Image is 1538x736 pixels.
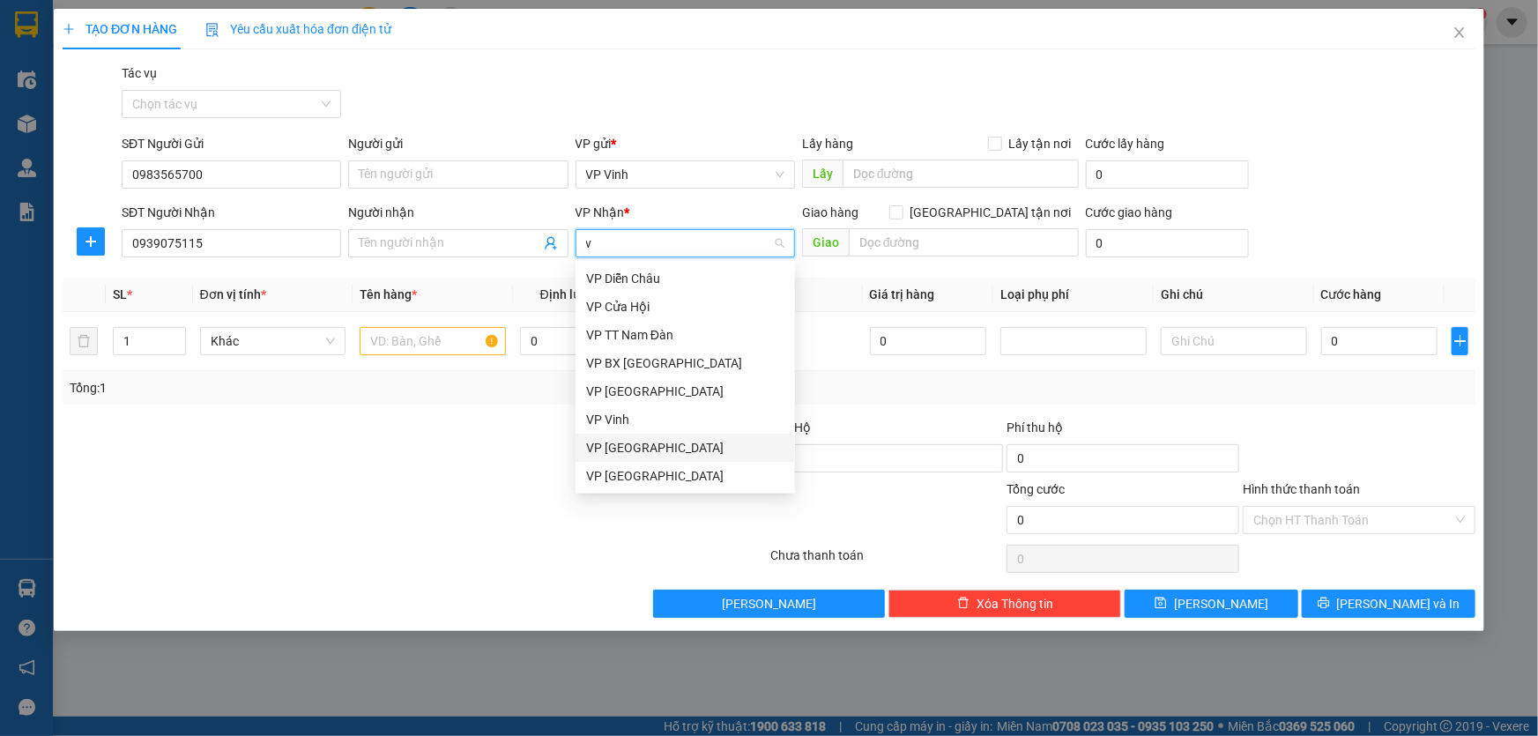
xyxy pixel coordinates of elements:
[586,382,784,401] div: VP [GEOGRAPHIC_DATA]
[68,129,157,167] strong: PHIẾU GỬI HÀNG
[1453,26,1467,40] span: close
[1161,327,1307,355] input: Ghi Chú
[586,466,784,486] div: VP [GEOGRAPHIC_DATA]
[870,327,987,355] input: 0
[1125,590,1298,618] button: save[PERSON_NAME]
[576,205,625,219] span: VP Nhận
[1086,229,1249,257] input: Cước giao hàng
[78,234,104,249] span: plus
[586,325,784,345] div: VP TT Nam Đàn
[1155,597,1167,611] span: save
[843,160,1079,188] input: Dọc đường
[802,160,843,188] span: Lấy
[802,228,849,256] span: Giao
[586,269,784,288] div: VP Diễn Châu
[1174,594,1268,613] span: [PERSON_NAME]
[1086,205,1173,219] label: Cước giao hàng
[888,590,1121,618] button: deleteXóa Thông tin
[122,134,341,153] div: SĐT Người Gửi
[576,349,795,377] div: VP BX Quảng Ngãi
[576,321,795,349] div: VP TT Nam Đàn
[1321,287,1382,301] span: Cước hàng
[1086,137,1165,151] label: Cước lấy hàng
[576,434,795,462] div: VP Đà Nẵng
[348,203,568,222] div: Người nhận
[576,293,795,321] div: VP Cửa Hội
[122,66,157,80] label: Tác vụ
[993,278,1154,312] th: Loại phụ phí
[211,328,336,354] span: Khác
[870,287,935,301] span: Giá trị hàng
[802,137,853,151] span: Lấy hàng
[200,287,266,301] span: Đơn vị tính
[360,287,417,301] span: Tên hàng
[1453,334,1467,348] span: plus
[540,287,603,301] span: Định lượng
[1007,418,1239,444] div: Phí thu hộ
[586,410,784,429] div: VP Vinh
[1002,134,1079,153] span: Lấy tận nơi
[63,22,177,36] span: TẠO ĐƠN HÀNG
[113,287,127,301] span: SL
[576,462,795,490] div: VP Can Lộc
[1435,9,1484,58] button: Close
[1007,482,1065,496] span: Tổng cước
[70,378,594,398] div: Tổng: 1
[576,377,795,405] div: VP Cầu Yên Xuân
[903,203,1079,222] span: [GEOGRAPHIC_DATA] tận nơi
[63,23,75,35] span: plus
[1337,594,1460,613] span: [PERSON_NAME] và In
[722,594,816,613] span: [PERSON_NAME]
[653,590,886,618] button: [PERSON_NAME]
[849,228,1079,256] input: Dọc đường
[1452,327,1468,355] button: plus
[957,597,970,611] span: delete
[586,438,784,457] div: VP [GEOGRAPHIC_DATA]
[586,297,784,316] div: VP Cửa Hội
[586,161,784,188] span: VP Vinh
[769,546,1006,576] div: Chưa thanh toán
[544,236,558,250] span: user-add
[205,23,219,37] img: icon
[576,134,795,153] div: VP gửi
[1302,590,1475,618] button: printer[PERSON_NAME] và In
[77,227,105,256] button: plus
[360,327,506,355] input: VD: Bàn, Ghế
[70,327,98,355] button: delete
[1154,278,1314,312] th: Ghi chú
[10,73,40,160] img: logo
[977,594,1053,613] span: Xóa Thông tin
[1318,597,1330,611] span: printer
[42,59,171,105] span: 24 [PERSON_NAME] - Vinh - [GEOGRAPHIC_DATA]
[586,353,784,373] div: VP BX [GEOGRAPHIC_DATA]
[205,22,391,36] span: Yêu cầu xuất hóa đơn điện tử
[56,18,167,56] strong: HÃNG XE HẢI HOÀNG GIA
[576,264,795,293] div: VP Diễn Châu
[122,203,341,222] div: SĐT Người Nhận
[348,134,568,153] div: Người gửi
[802,205,858,219] span: Giao hàng
[1086,160,1249,189] input: Cước lấy hàng
[576,405,795,434] div: VP Vinh
[1243,482,1360,496] label: Hình thức thanh toán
